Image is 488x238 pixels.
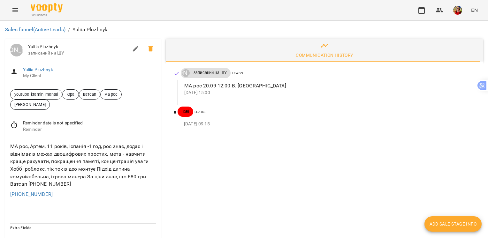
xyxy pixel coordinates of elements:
[5,26,483,33] nav: breadcrumb
[28,44,128,50] span: Yuliia Pluzhnyk
[184,82,473,90] p: МА рос 20.09 12:00 В. [GEOGRAPHIC_DATA]
[232,71,243,75] span: Leads
[184,121,473,127] p: [DATE] 09:15
[469,4,480,16] button: EN
[424,216,482,232] button: Add Sale Stage info
[5,26,65,33] a: Sales funnel(Active Leads)
[430,220,477,228] span: Add Sale Stage info
[23,120,156,126] span: Reminder date is not specified
[10,44,23,56] div: Юрій Тимочко
[178,109,193,115] span: нові
[101,91,121,97] span: ма рос
[11,91,62,97] span: youtube_kramin_mental
[10,44,23,56] a: [PERSON_NAME]
[31,3,63,12] img: Voopty Logo
[63,91,78,97] span: Юра
[23,67,53,72] a: Yuliia Pluzhnyk
[79,91,100,97] span: ватсап
[181,69,190,77] a: [PERSON_NAME]
[10,226,32,230] span: Extra Fields
[23,73,156,79] span: My Client
[23,126,156,133] span: Reminder
[184,90,473,96] p: [DATE] 15:00
[471,7,478,13] span: EN
[31,13,63,17] span: For Business
[194,110,206,114] span: Leads
[11,101,50,108] span: [PERSON_NAME]
[296,51,353,59] div: Communication History
[190,70,231,76] span: записаний на ШУ
[9,141,157,189] div: МА рос, Артем, 11 років, Іспанія -1 год, рос знає, додає і віднімає в межах двоцифрових простих, ...
[10,191,53,197] a: [PHONE_NUMBER]
[68,26,70,33] li: /
[453,6,462,15] img: 5e634735370bbb5983f79fa1b5928c88.png
[72,26,107,33] p: Yuliia Pluzhnyk
[182,69,190,77] div: Юрій Тимочко
[28,50,128,56] span: записаний на ШУ
[8,3,23,18] button: Menu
